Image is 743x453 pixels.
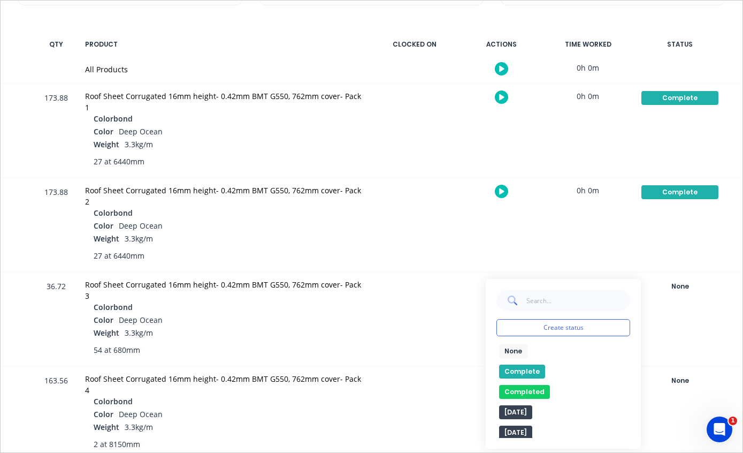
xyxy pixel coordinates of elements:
[641,185,719,200] button: Complete
[641,185,718,199] div: Complete
[94,327,119,338] span: Weight
[94,156,144,167] span: 27 at 6440mm
[125,422,153,432] span: 3.3kg/m
[499,426,532,440] button: [DATE]
[499,365,545,379] button: Complete
[125,233,153,244] span: 3.3kg/m
[40,274,72,366] div: 36.72
[85,279,362,301] div: Roof Sheet Corrugated 16mm height- 0.42mm BMT G550, 762mm cover- Pack 3
[125,139,153,149] span: 3.3kg/m
[641,374,718,388] div: None
[94,344,140,356] span: 54 at 680mm
[526,290,630,311] input: Search...
[641,90,719,105] button: Complete
[94,314,113,326] span: Color
[707,417,732,442] iframe: Intercom live chat
[94,220,113,231] span: Color
[94,207,133,218] span: Colorbond
[94,396,133,407] span: Colorbond
[85,373,362,396] div: Roof Sheet Corrugated 16mm height- 0.42mm BMT G550, 762mm cover- Pack 4
[548,178,628,202] div: 0h 0m
[119,221,163,231] span: Deep Ocean
[641,373,719,388] button: None
[548,56,628,80] div: 0h 0m
[94,126,113,137] span: Color
[85,90,362,113] div: Roof Sheet Corrugated 16mm height- 0.42mm BMT G550, 762mm cover- Pack 1
[40,86,72,178] div: 173.88
[729,417,737,425] span: 1
[119,409,163,419] span: Deep Ocean
[641,280,718,293] div: None
[499,405,532,419] button: [DATE]
[499,344,527,358] button: None
[94,113,133,124] span: Colorbond
[641,91,718,105] div: Complete
[374,33,455,56] div: CLOCKED ON
[94,439,140,450] span: 2 at 8150mm
[548,273,628,297] div: 0h 0m
[119,126,163,137] span: Deep Ocean
[85,64,362,75] div: All Products
[85,185,362,207] div: Roof Sheet Corrugated 16mm height- 0.42mm BMT G550, 762mm cover- Pack 2
[499,385,550,399] button: Completed
[94,301,133,313] span: Colorbond
[94,421,119,433] span: Weight
[40,180,72,272] div: 173.88
[461,33,541,56] div: ACTIONS
[548,84,628,108] div: 0h 0m
[94,233,119,244] span: Weight
[94,250,144,261] span: 27 at 6440mm
[79,33,368,56] div: PRODUCT
[94,409,113,420] span: Color
[548,33,628,56] div: TIME WORKED
[496,319,630,336] button: Create status
[119,315,163,325] span: Deep Ocean
[40,33,72,56] div: QTY
[634,33,725,56] div: STATUS
[94,139,119,150] span: Weight
[641,279,719,294] button: None
[125,328,153,338] span: 3.3kg/m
